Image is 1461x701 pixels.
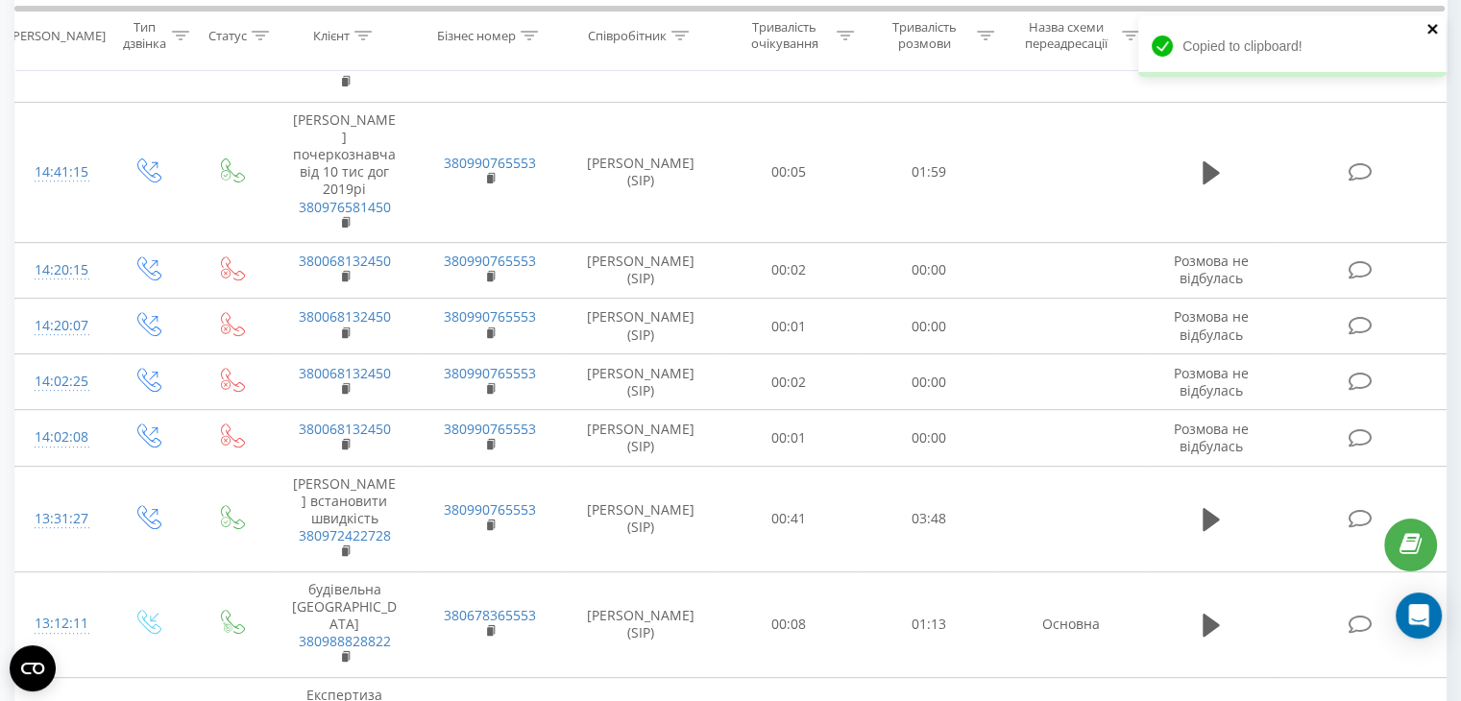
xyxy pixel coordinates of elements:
a: 380976581450 [299,198,391,216]
div: 14:02:08 [35,419,85,456]
td: 00:02 [719,242,859,298]
div: 13:31:27 [35,500,85,538]
a: 380990765553 [444,307,536,326]
span: Розмова не відбулась [1174,307,1249,343]
span: Розмова не відбулась [1174,252,1249,287]
a: 380990765553 [444,252,536,270]
div: Співробітник [588,28,667,44]
td: [PERSON_NAME] (SIP) [563,242,719,298]
div: Open Intercom Messenger [1396,592,1442,639]
td: 00:08 [719,571,859,677]
div: Клієнт [313,28,350,44]
td: 00:00 [859,299,998,354]
td: 00:00 [859,242,998,298]
div: Тривалість розмови [876,20,972,53]
td: [PERSON_NAME] (SIP) [563,571,719,677]
td: [PERSON_NAME] почеркознавча від 10 тис дог 2019рі [272,102,417,242]
td: 00:41 [719,466,859,571]
a: 380990765553 [444,420,536,438]
div: Copied to clipboard! [1138,15,1446,77]
button: Open CMP widget [10,645,56,691]
td: [PERSON_NAME] (SIP) [563,410,719,466]
a: 380068132450 [299,252,391,270]
td: Основна [998,571,1143,677]
div: Бізнес номер [437,28,516,44]
td: 00:01 [719,299,859,354]
td: [PERSON_NAME] (SIP) [563,102,719,242]
td: 00:02 [719,354,859,410]
a: 380972422728 [299,526,391,544]
div: 13:12:11 [35,605,85,642]
td: 00:00 [859,410,998,466]
a: 380990765553 [444,154,536,172]
span: Розмова не відбулась [1174,420,1249,455]
a: 380990765553 [444,500,536,519]
a: 380068132450 [299,364,391,382]
div: [PERSON_NAME] [9,28,106,44]
div: 14:41:15 [35,154,85,191]
button: close [1426,21,1440,39]
td: 03:48 [859,466,998,571]
td: [PERSON_NAME] (SIP) [563,299,719,354]
span: Розмова не відбулась [1174,364,1249,399]
div: 14:20:07 [35,307,85,345]
div: Тривалість очікування [737,20,833,53]
td: [PERSON_NAME] (SIP) [563,354,719,410]
td: 00:00 [859,354,998,410]
div: 14:02:25 [35,363,85,400]
td: [PERSON_NAME] встановити швидкість [272,466,417,571]
div: Статус [208,28,247,44]
td: [PERSON_NAME] (SIP) [563,466,719,571]
td: будівельна [GEOGRAPHIC_DATA] [272,571,417,677]
div: Тип дзвінка [121,20,166,53]
a: 380068132450 [299,420,391,438]
div: 14:20:15 [35,252,85,289]
td: 00:05 [719,102,859,242]
a: 380990765553 [444,364,536,382]
a: 380988828822 [299,632,391,650]
a: 380068132450 [299,307,391,326]
td: 01:59 [859,102,998,242]
div: Назва схеми переадресації [1016,20,1117,53]
a: 380678365553 [444,606,536,624]
td: 00:01 [719,410,859,466]
td: 01:13 [859,571,998,677]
